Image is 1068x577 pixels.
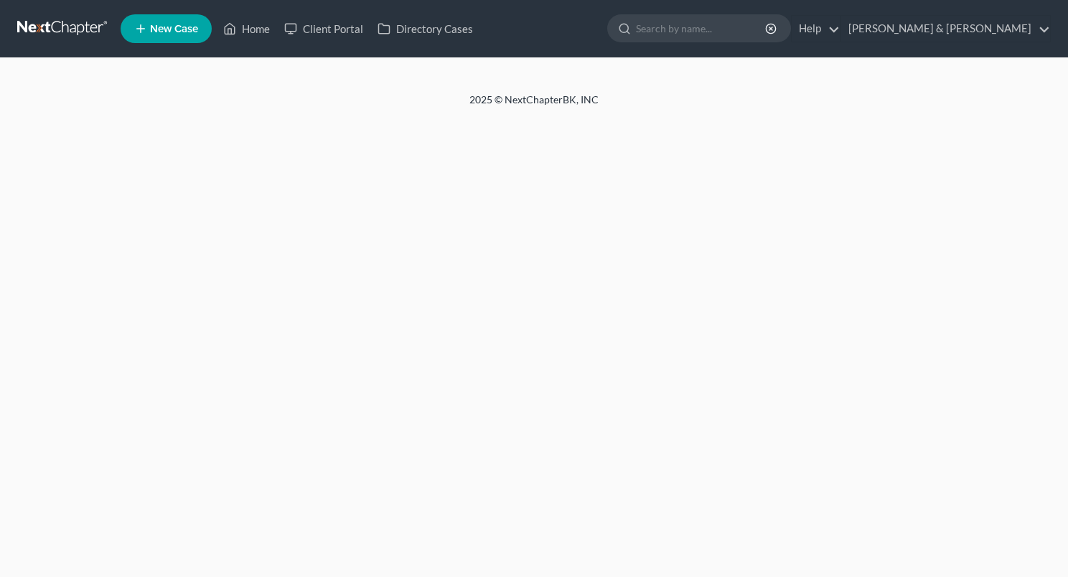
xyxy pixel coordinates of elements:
[216,16,277,42] a: Home
[125,93,943,118] div: 2025 © NextChapterBK, INC
[150,24,198,34] span: New Case
[370,16,480,42] a: Directory Cases
[841,16,1050,42] a: [PERSON_NAME] & [PERSON_NAME]
[636,15,767,42] input: Search by name...
[277,16,370,42] a: Client Portal
[792,16,840,42] a: Help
